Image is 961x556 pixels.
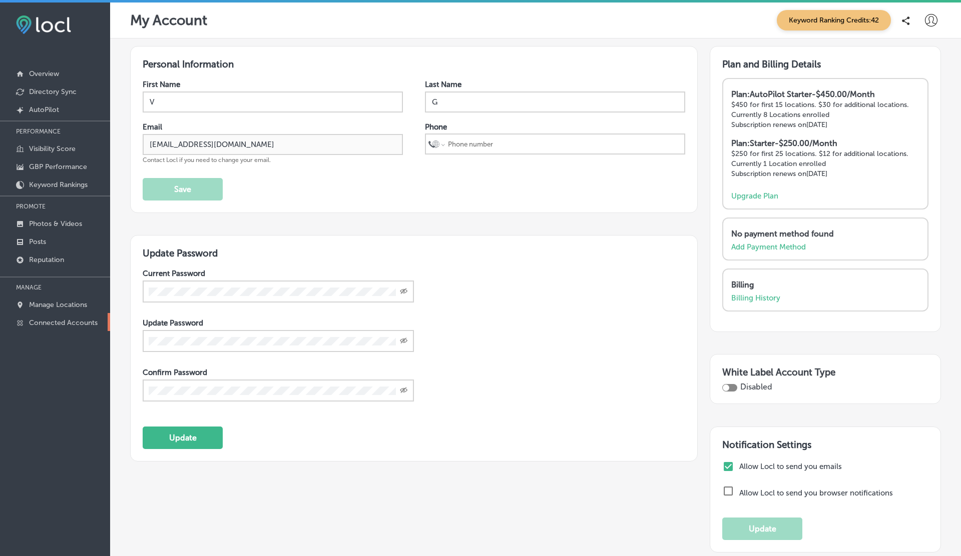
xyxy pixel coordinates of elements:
[130,12,207,28] p: My Account
[731,229,914,238] p: No payment method found
[722,439,928,450] h3: Notification Settings
[16,15,71,34] img: fda3e92497d09a02dc62c9cd864e3231.png
[143,426,223,449] button: Update
[731,169,919,178] p: Subscription renews on [DATE]
[739,462,926,471] label: Allow Locl to send you emails
[731,191,778,200] a: Upgrade Plan
[731,120,919,129] p: Subscription renews on [DATE]
[143,58,685,70] h3: Personal Information
[447,134,682,153] input: Phone number
[400,336,408,345] span: Toggle password visibility
[29,162,87,171] p: GBP Performance
[143,368,207,377] label: Confirm Password
[29,144,76,153] p: Visibility Score
[722,517,802,540] button: Update
[29,87,77,96] p: Directory Sync
[29,105,59,114] p: AutoPilot
[29,219,82,228] p: Photos & Videos
[731,138,837,148] strong: Plan: Starter - $250.00/Month
[739,488,893,497] label: Allow Locl to send you browser notifications
[143,247,685,259] h3: Update Password
[731,110,919,119] p: Currently 8 Locations enrolled
[143,122,162,131] label: Email
[731,159,919,168] p: Currently 1 Location enrolled
[143,80,180,89] label: First Name
[29,180,88,189] p: Keyword Rankings
[143,178,223,200] button: Save
[425,122,447,131] label: Phone
[425,80,461,89] label: Last Name
[143,156,271,163] span: Contact Locl if you need to change your email.
[400,287,408,296] span: Toggle password visibility
[731,100,919,109] p: $450 for first 15 locations. $30 for additional locations.
[29,255,64,264] p: Reputation
[29,300,87,309] p: Manage Locations
[740,382,772,391] span: Disabled
[731,89,875,99] strong: Plan: AutoPilot Starter - $450.00/Month
[731,280,914,289] p: Billing
[731,242,806,251] a: Add Payment Method
[29,237,46,246] p: Posts
[722,366,928,382] h3: White Label Account Type
[143,318,203,327] label: Update Password
[722,58,928,70] h3: Plan and Billing Details
[29,318,98,327] p: Connected Accounts
[731,293,780,302] a: Billing History
[777,10,891,30] span: Keyword Ranking Credits: 42
[29,69,59,78] p: Overview
[400,386,408,395] span: Toggle password visibility
[143,269,205,278] label: Current Password
[143,134,403,155] input: Enter Email
[731,149,919,158] p: $250 for first 25 locations. $12 for additional locations.
[425,91,685,112] input: Enter Last Name
[143,91,403,112] input: Enter First Name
